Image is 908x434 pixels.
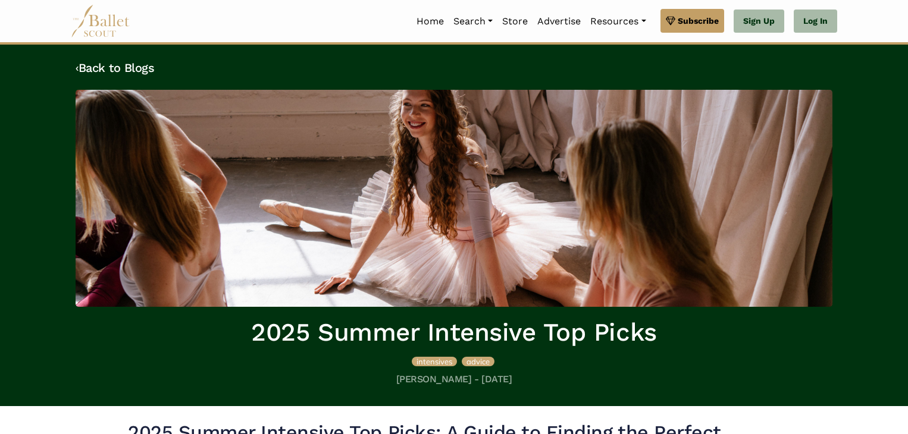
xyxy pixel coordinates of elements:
h5: [PERSON_NAME] - [DATE] [76,373,832,386]
a: Advertise [533,9,585,34]
a: ‹Back to Blogs [76,61,154,75]
a: Store [497,9,533,34]
h1: 2025 Summer Intensive Top Picks [76,316,832,349]
img: gem.svg [666,14,675,27]
a: advice [462,355,494,367]
a: Sign Up [734,10,784,33]
img: header_image.img [76,90,832,307]
span: intensives [417,357,452,366]
a: Search [449,9,497,34]
span: Subscribe [678,14,719,27]
a: Home [412,9,449,34]
a: Subscribe [660,9,724,33]
code: ‹ [76,60,79,75]
a: intensives [412,355,459,367]
a: Log In [794,10,837,33]
a: Resources [585,9,650,34]
span: advice [466,357,490,366]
